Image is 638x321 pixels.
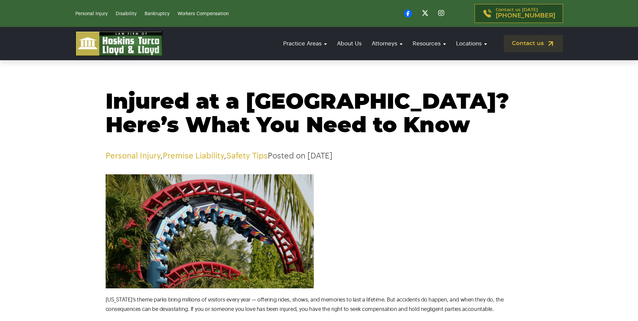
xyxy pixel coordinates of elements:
[75,31,163,56] img: logo
[368,34,406,53] a: Attorneys
[475,4,563,23] a: Contact us [DATE][PHONE_NUMBER]
[106,151,533,161] p: , , Posted on [DATE]
[163,152,224,160] a: Premise Liability
[106,91,533,138] h1: Injured at a [GEOGRAPHIC_DATA]? Here’s What You Need to Know
[496,12,555,19] span: [PHONE_NUMBER]
[178,11,229,16] a: Workers Compensation
[504,35,563,52] a: Contact us
[116,11,137,16] a: Disability
[334,34,365,53] a: About Us
[453,34,490,53] a: Locations
[145,11,170,16] a: Bankruptcy
[106,152,160,160] a: Personal Injury
[280,34,330,53] a: Practice Areas
[496,8,555,19] p: Contact us [DATE]
[75,11,108,16] a: Personal Injury
[106,295,533,314] p: [US_STATE]’s theme parks bring millions of visitors every year — offering rides, shows, and memor...
[226,152,268,160] a: Safety Tips
[409,34,449,53] a: Resources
